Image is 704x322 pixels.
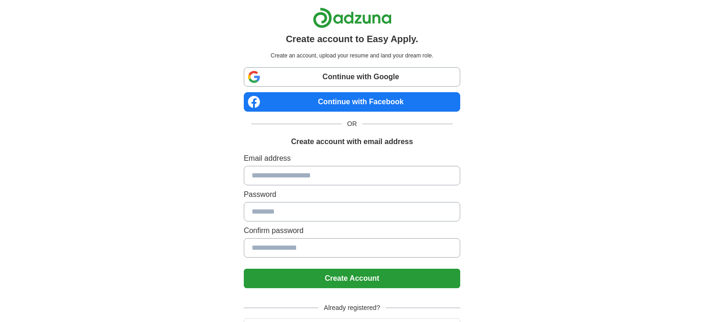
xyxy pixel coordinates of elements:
button: Create Account [244,269,460,288]
img: Adzuna logo [313,7,392,28]
p: Create an account, upload your resume and land your dream role. [246,51,458,60]
span: OR [342,119,362,129]
h1: Create account to Easy Apply. [286,32,419,46]
a: Continue with Facebook [244,92,460,112]
label: Email address [244,153,460,164]
label: Password [244,189,460,200]
a: Continue with Google [244,67,460,87]
h1: Create account with email address [291,136,413,147]
label: Confirm password [244,225,460,236]
span: Already registered? [318,303,386,313]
